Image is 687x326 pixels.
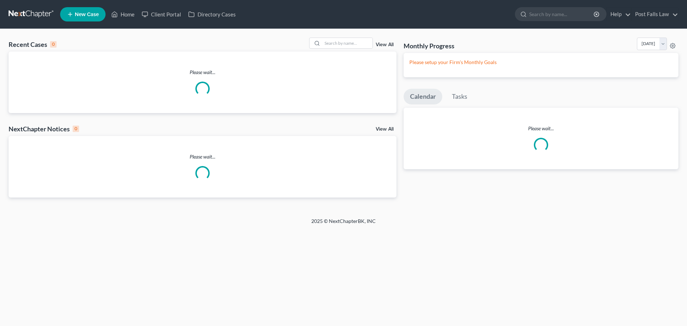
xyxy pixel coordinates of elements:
[404,89,442,104] a: Calendar
[9,69,396,76] p: Please wait...
[376,42,394,47] a: View All
[140,218,547,230] div: 2025 © NextChapterBK, INC
[376,127,394,132] a: View All
[9,153,396,160] p: Please wait...
[9,125,79,133] div: NextChapter Notices
[404,125,678,132] p: Please wait...
[73,126,79,132] div: 0
[409,59,673,66] p: Please setup your Firm's Monthly Goals
[108,8,138,21] a: Home
[632,8,678,21] a: Post Falls Law
[75,12,99,17] span: New Case
[9,40,57,49] div: Recent Cases
[138,8,185,21] a: Client Portal
[404,42,454,50] h3: Monthly Progress
[322,38,372,48] input: Search by name...
[185,8,239,21] a: Directory Cases
[607,8,631,21] a: Help
[445,89,474,104] a: Tasks
[50,41,57,48] div: 0
[529,8,595,21] input: Search by name...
